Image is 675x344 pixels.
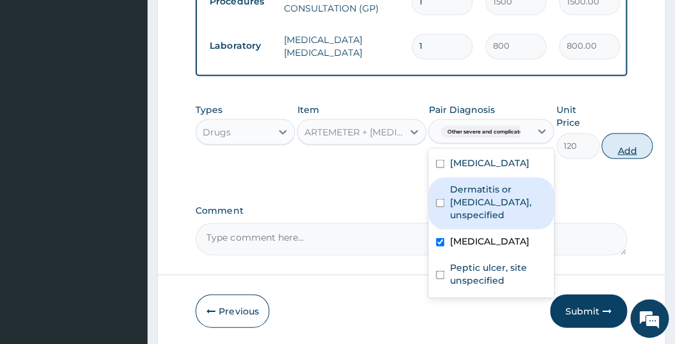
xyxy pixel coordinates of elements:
[196,104,222,115] label: Types
[550,294,627,327] button: Submit
[449,261,546,286] label: Peptic ulcer, site unspecified
[74,95,177,225] span: We're online!
[449,182,546,221] label: Dermatitis or [MEDICAL_DATA], unspecified
[67,72,215,89] div: Chat with us now
[297,103,319,116] label: Item
[428,103,494,116] label: Pair Diagnosis
[210,6,241,37] div: Minimize live chat window
[304,125,404,138] div: ARTEMETER + [MEDICAL_DATA] TABLET - 20/120MG ([MEDICAL_DATA])
[601,133,653,159] button: Add
[449,234,529,247] label: [MEDICAL_DATA]
[24,64,52,96] img: d_794563401_company_1708531726252_794563401
[449,156,529,169] label: [MEDICAL_DATA]
[203,125,231,138] div: Drugs
[6,218,244,262] textarea: Type your message and hit 'Enter'
[196,205,626,216] label: Comment
[556,103,599,128] label: Unit Price
[196,294,269,327] button: Previous
[277,27,405,65] td: [MEDICAL_DATA] [MEDICAL_DATA]
[203,34,277,58] td: Laboratory
[440,125,541,138] span: Other severe and complicated P...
